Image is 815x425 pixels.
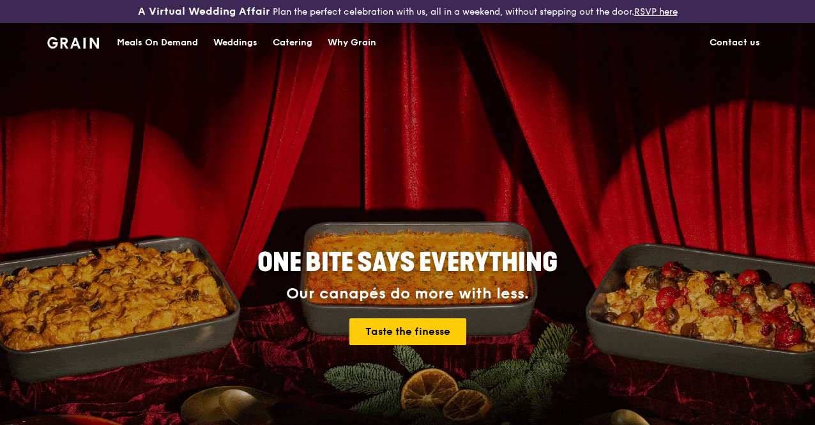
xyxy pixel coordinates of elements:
[206,24,265,62] a: Weddings
[138,5,270,18] h3: A Virtual Wedding Affair
[213,24,257,62] div: Weddings
[257,247,558,278] span: ONE BITE SAYS EVERYTHING
[47,37,99,49] img: Grain
[47,22,99,61] a: GrainGrain
[702,24,768,62] a: Contact us
[265,24,320,62] a: Catering
[273,24,312,62] div: Catering
[178,285,637,303] div: Our canapés do more with less.
[117,24,198,62] div: Meals On Demand
[328,24,376,62] div: Why Grain
[320,24,384,62] a: Why Grain
[349,318,466,345] a: Taste the finesse
[136,5,680,18] div: Plan the perfect celebration with us, all in a weekend, without stepping out the door.
[634,6,678,17] a: RSVP here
